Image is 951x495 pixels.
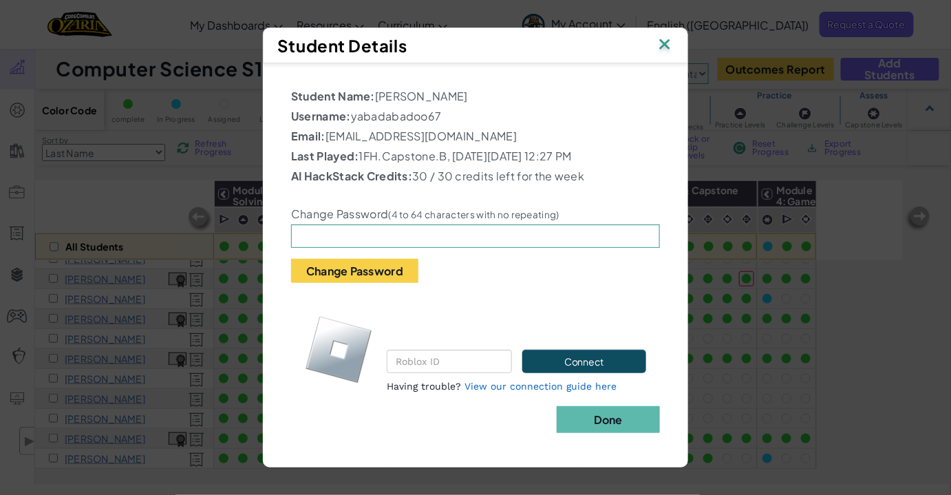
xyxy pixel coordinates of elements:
p: 30 / 30 credits left for the week [291,168,660,185]
p: yabadabadoo67 [291,108,660,125]
span: Student Details [277,35,407,56]
b: Done [594,412,623,427]
b: Last Played: [291,149,359,163]
p: 1FH.Capstone.B, [DATE][DATE] 12:27 PM [291,148,660,165]
p: Connect the student's CodeCombat and Roblox accounts. [387,307,646,340]
p: [PERSON_NAME] [291,88,660,105]
input: Roblox ID [387,350,511,373]
b: Email: [291,129,325,143]
b: Student Name: [291,89,375,103]
img: IconClose.svg [656,35,674,56]
a: View our connection guide here [464,381,617,392]
small: (4 to 64 characters with no repeating) [389,209,559,220]
button: Done [557,406,660,433]
button: Connect [522,350,646,373]
label: Change Password [291,207,559,221]
img: roblox-logo.svg [305,315,373,383]
b: Username: [291,109,351,123]
p: [EMAIL_ADDRESS][DOMAIN_NAME] [291,128,660,145]
button: Change Password [291,259,418,283]
b: AI HackStack Credits: [291,169,412,183]
span: Having trouble? [387,381,461,392]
